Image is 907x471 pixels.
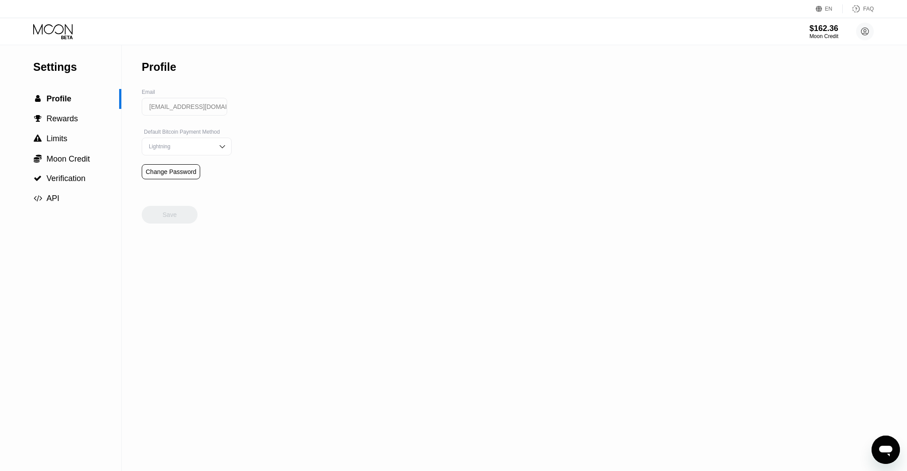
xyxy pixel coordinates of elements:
div:  [33,95,42,103]
div: $162.36 [810,24,838,33]
div: Moon Credit [810,33,838,39]
span: API [47,194,59,203]
span:  [34,135,42,143]
div:  [33,174,42,182]
div: Default Bitcoin Payment Method [142,129,232,135]
div:  [33,194,42,202]
span:  [34,194,42,202]
span:  [34,115,42,123]
div: Email [142,89,232,95]
div: Settings [33,61,121,73]
iframe: Button to launch messaging window, conversation in progress [872,436,900,464]
span: Profile [47,94,71,103]
span:  [34,154,42,163]
div: Profile [142,61,176,73]
div: FAQ [843,4,874,13]
div: EN [825,6,833,12]
div: Lightning [147,143,213,150]
div: Change Password [142,164,200,179]
div:  [33,154,42,163]
span: Rewards [47,114,78,123]
span: Limits [47,134,67,143]
div: Change Password [146,168,196,175]
div:  [33,135,42,143]
div: $162.36Moon Credit [810,24,838,39]
div: EN [816,4,843,13]
div:  [33,115,42,123]
span:  [35,95,41,103]
div: FAQ [863,6,874,12]
span:  [34,174,42,182]
span: Moon Credit [47,154,90,163]
span: Verification [47,174,85,183]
